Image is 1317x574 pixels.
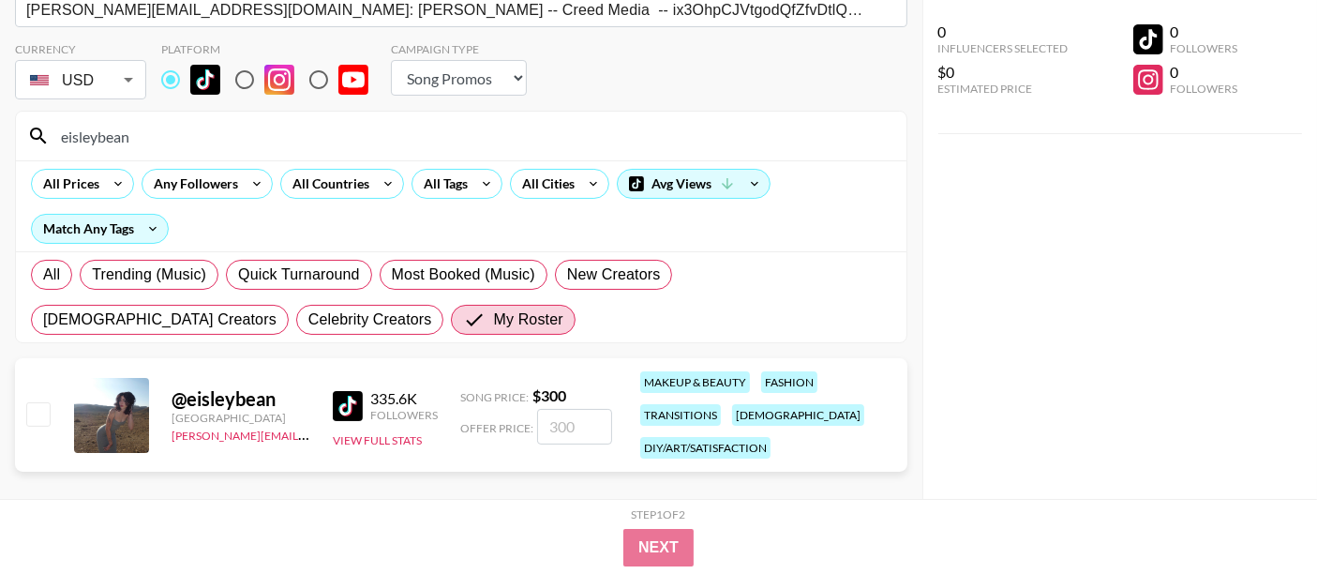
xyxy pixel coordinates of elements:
[32,170,103,198] div: All Prices
[264,65,294,95] img: Instagram
[938,82,1069,96] div: Estimated Price
[938,63,1069,82] div: $0
[537,409,612,445] input: 300
[761,371,817,393] div: fashion
[1171,23,1238,41] div: 0
[308,309,432,331] span: Celebrity Creators
[92,264,206,286] span: Trending (Music)
[190,65,220,95] img: TikTok
[32,215,168,243] div: Match Any Tags
[618,170,770,198] div: Avg Views
[370,389,438,408] div: 335.6K
[172,387,310,411] div: @ eisleybean
[632,507,686,521] div: Step 1 of 2
[511,170,578,198] div: All Cities
[460,390,529,404] span: Song Price:
[19,64,142,97] div: USD
[333,433,422,447] button: View Full Stats
[50,121,895,151] input: Search by User Name
[15,42,146,56] div: Currency
[493,309,562,331] span: My Roster
[161,42,383,56] div: Platform
[43,309,277,331] span: [DEMOGRAPHIC_DATA] Creators
[43,264,60,286] span: All
[640,404,721,426] div: transitions
[1171,63,1238,82] div: 0
[460,421,533,435] span: Offer Price:
[567,264,661,286] span: New Creators
[172,411,310,425] div: [GEOGRAPHIC_DATA]
[623,529,694,566] button: Next
[532,386,566,404] strong: $ 300
[142,170,242,198] div: Any Followers
[1171,82,1238,96] div: Followers
[391,42,527,56] div: Campaign Type
[338,65,368,95] img: YouTube
[281,170,373,198] div: All Countries
[640,371,750,393] div: makeup & beauty
[732,404,864,426] div: [DEMOGRAPHIC_DATA]
[392,264,535,286] span: Most Booked (Music)
[412,170,471,198] div: All Tags
[333,391,363,421] img: TikTok
[938,23,1069,41] div: 0
[370,408,438,422] div: Followers
[640,437,771,459] div: diy/art/satisfaction
[1171,41,1238,55] div: Followers
[238,264,360,286] span: Quick Turnaround
[172,425,449,443] a: [PERSON_NAME][EMAIL_ADDRESS][DOMAIN_NAME]
[938,41,1069,55] div: Influencers Selected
